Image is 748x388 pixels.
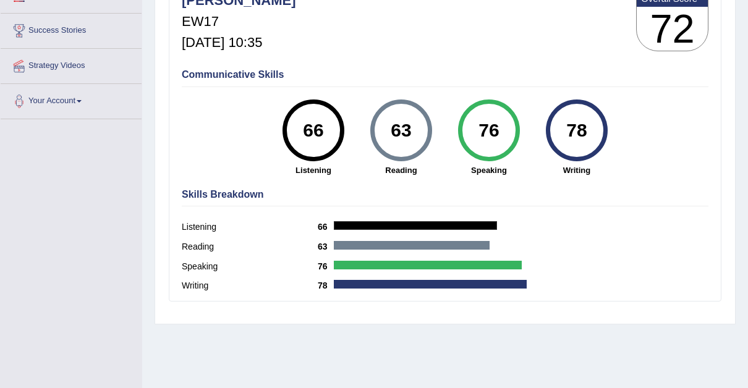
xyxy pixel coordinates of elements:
[182,221,318,234] label: Listening
[182,189,708,200] h4: Skills Breakdown
[1,14,142,44] a: Success Stories
[318,242,334,251] b: 63
[466,104,511,156] div: 76
[182,69,708,80] h4: Communicative Skills
[318,280,334,290] b: 78
[182,14,296,29] h5: EW17
[291,104,336,156] div: 66
[539,164,614,176] strong: Writing
[1,84,142,115] a: Your Account
[276,164,351,176] strong: Listening
[1,49,142,80] a: Strategy Videos
[378,104,423,156] div: 63
[363,164,439,176] strong: Reading
[182,260,318,273] label: Speaking
[182,240,318,253] label: Reading
[637,7,708,51] h3: 72
[318,261,334,271] b: 76
[554,104,599,156] div: 78
[182,279,318,292] label: Writing
[451,164,527,176] strong: Speaking
[318,222,334,232] b: 66
[182,35,296,50] h5: [DATE] 10:35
